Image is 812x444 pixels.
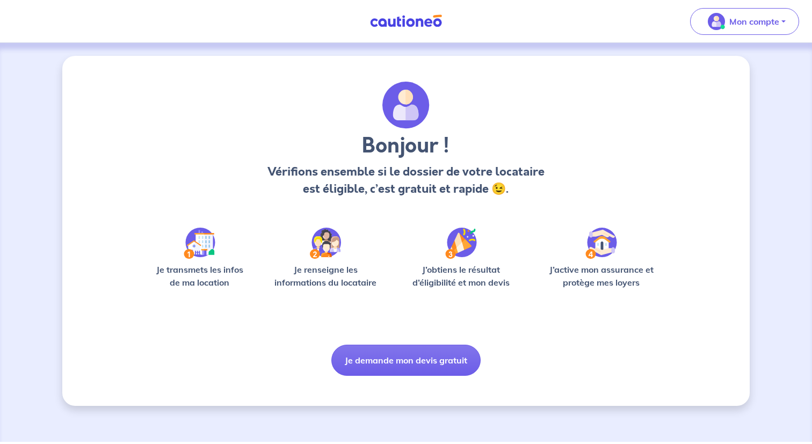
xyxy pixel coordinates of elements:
[539,263,664,289] p: J’active mon assurance et protège mes loyers
[708,13,725,30] img: illu_account_valid_menu.svg
[366,14,446,28] img: Cautioneo
[690,8,799,35] button: illu_account_valid_menu.svgMon compte
[331,345,481,376] button: Je demande mon devis gratuit
[264,163,547,198] p: Vérifions ensemble si le dossier de votre locataire est éligible, c’est gratuit et rapide 😉.
[184,228,215,259] img: /static/90a569abe86eec82015bcaae536bd8e6/Step-1.svg
[268,263,383,289] p: Je renseigne les informations du locataire
[382,82,430,129] img: archivate
[264,133,547,159] h3: Bonjour !
[148,263,251,289] p: Je transmets les infos de ma location
[729,15,779,28] p: Mon compte
[310,228,341,259] img: /static/c0a346edaed446bb123850d2d04ad552/Step-2.svg
[445,228,477,259] img: /static/f3e743aab9439237c3e2196e4328bba9/Step-3.svg
[401,263,522,289] p: J’obtiens le résultat d’éligibilité et mon devis
[585,228,617,259] img: /static/bfff1cf634d835d9112899e6a3df1a5d/Step-4.svg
